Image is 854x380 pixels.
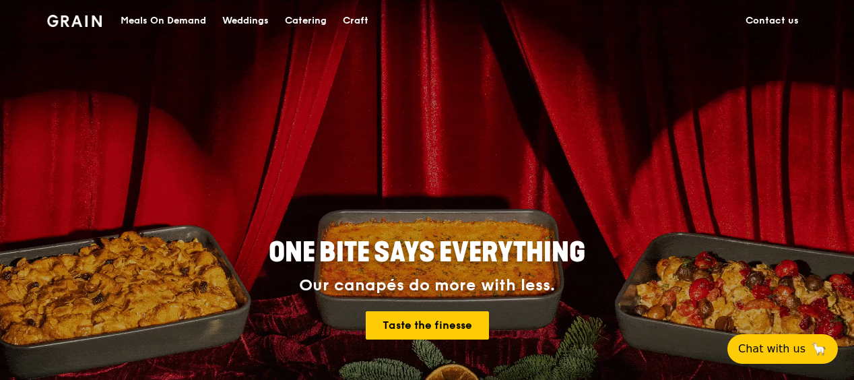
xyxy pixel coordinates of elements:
div: Weddings [222,1,269,41]
a: Weddings [214,1,277,41]
span: Chat with us [738,341,806,357]
img: Grain [47,15,102,27]
div: Catering [285,1,327,41]
button: Chat with us🦙 [727,334,838,364]
div: Craft [343,1,368,41]
a: Craft [335,1,376,41]
a: Contact us [737,1,807,41]
span: 🦙 [811,341,827,357]
a: Taste the finesse [366,311,489,340]
a: Catering [277,1,335,41]
div: Meals On Demand [121,1,206,41]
